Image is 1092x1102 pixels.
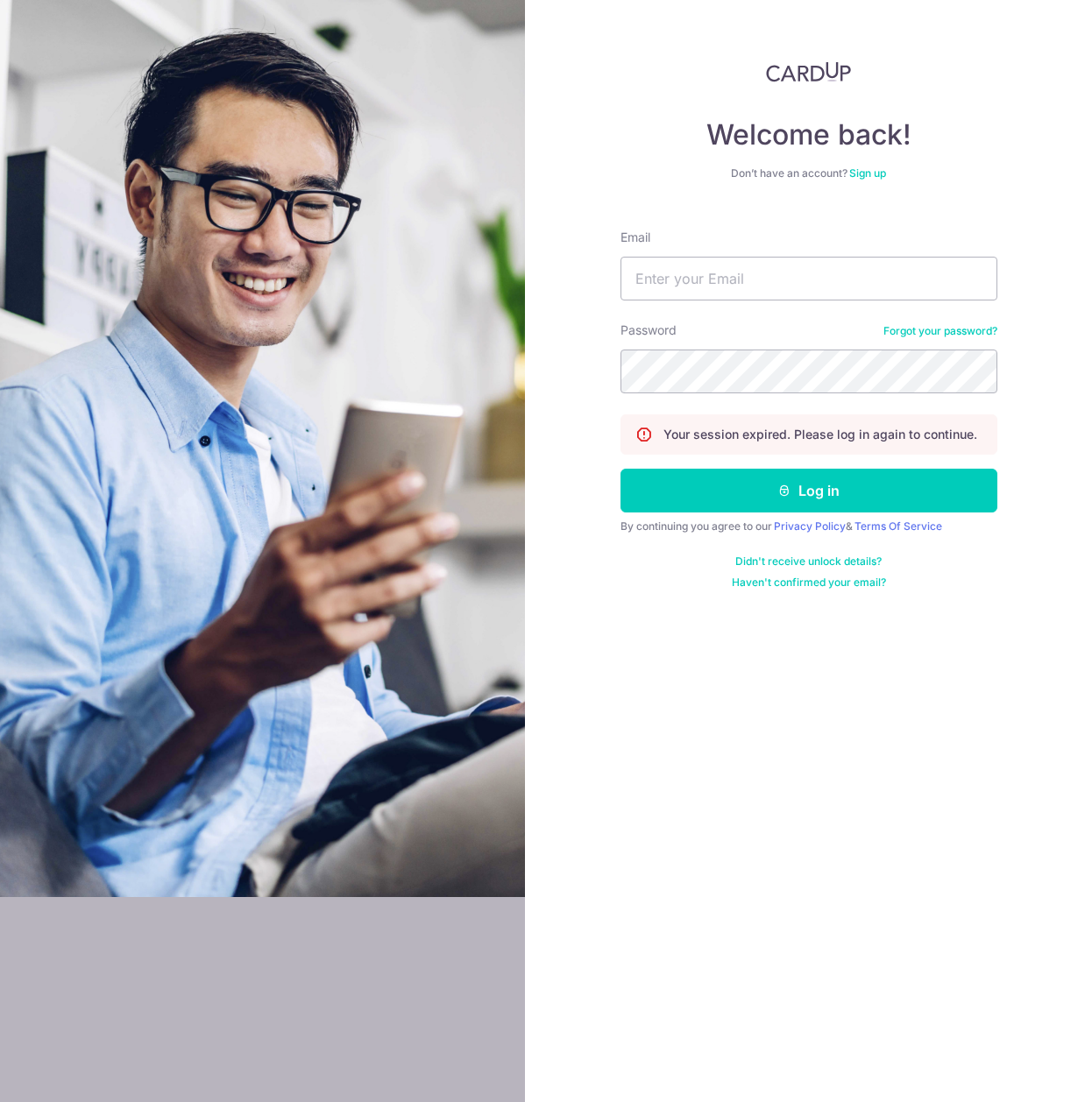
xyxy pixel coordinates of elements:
[620,257,997,300] input: Enter your Email
[620,321,677,339] label: Password
[663,426,977,443] p: Your session expired. Please log in again to continue.
[732,576,886,590] a: Haven't confirmed your email?
[883,324,997,338] a: Forgot your password?
[735,555,882,569] a: Didn't receive unlock details?
[849,166,886,180] a: Sign up
[620,117,997,152] h4: Welcome back!
[766,61,852,82] img: CardUp Logo
[620,469,997,512] button: Log in
[774,519,846,533] a: Privacy Policy
[620,519,997,533] div: By continuing you agree to our &
[620,229,650,246] label: Email
[620,166,997,180] div: Don’t have an account?
[854,519,942,533] a: Terms Of Service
